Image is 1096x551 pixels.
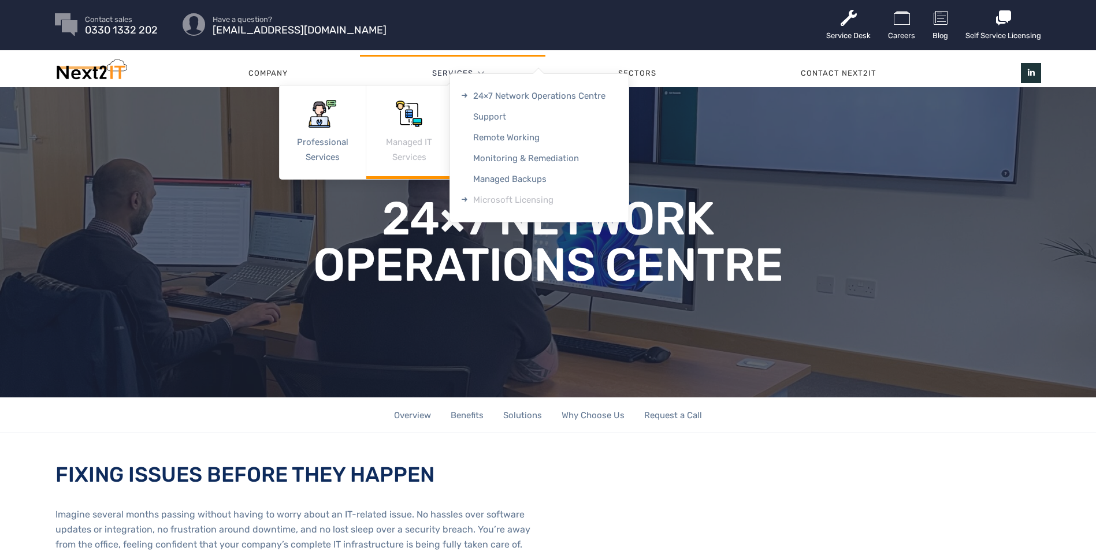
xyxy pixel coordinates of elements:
a: Contact sales 0330 1332 202 [85,16,158,34]
a: Overview [394,397,431,434]
a: Remote Working [450,127,629,148]
span: Contact sales [85,16,158,23]
a: Microsoft Licensing [450,189,629,210]
a: Professional Services [280,85,366,179]
h2: FIXING ISSUES BEFORE THEY HAPPEN [55,462,530,487]
img: icon [395,100,423,128]
a: Have a question? [EMAIL_ADDRESS][DOMAIN_NAME] [213,16,387,34]
a: Benefits [451,397,484,434]
a: Managed Backups [450,169,629,189]
a: Why Choose Us [562,397,625,434]
img: icon [309,100,336,128]
a: Sectors [545,56,728,91]
a: Contact Next2IT [729,56,949,91]
span: [EMAIL_ADDRESS][DOMAIN_NAME] [213,27,387,34]
span: Have a question? [213,16,387,23]
h1: 24×7 Network Operations Centre [302,196,795,288]
a: Company [176,56,360,91]
a: Solutions [503,397,542,434]
img: Next2IT [55,59,127,85]
a: Request a Call [644,397,702,434]
a: 24×7 Network Operations Centre [450,85,629,106]
a: Support [450,106,629,127]
a: Managed IT Services [366,85,452,179]
a: Monitoring & Remediation [450,148,629,169]
span: 0330 1332 202 [85,27,158,34]
a: Services [432,56,473,91]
